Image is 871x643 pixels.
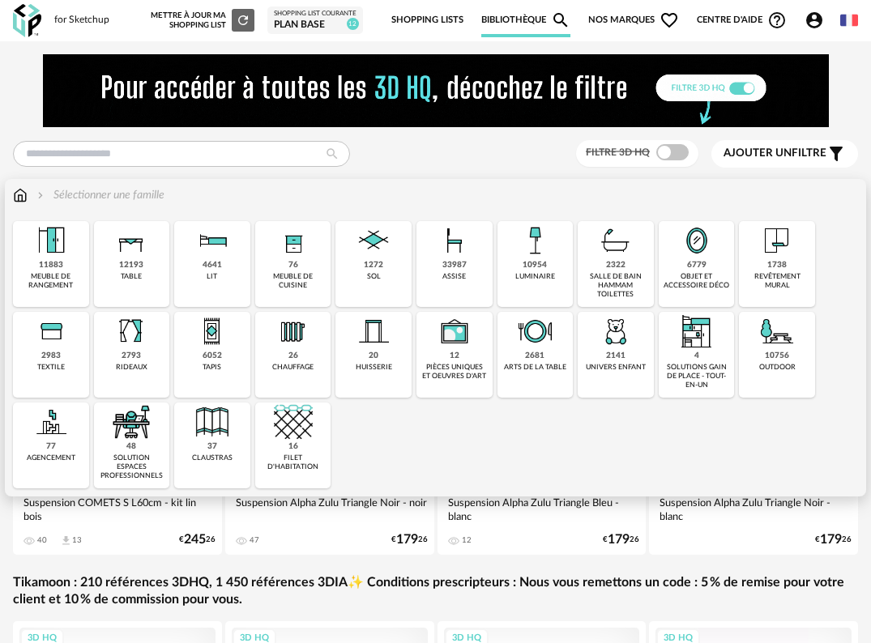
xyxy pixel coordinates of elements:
[815,534,852,545] div: € 26
[515,272,555,281] div: luminaire
[112,402,151,441] img: espace-de-travail.png
[586,147,650,157] span: Filtre 3D HQ
[369,351,378,361] div: 20
[274,221,313,260] img: Rangement.png
[442,260,467,270] div: 33987
[54,14,109,27] div: for Sketchup
[677,221,716,260] img: Miroir.png
[19,492,216,525] div: Suspension COMETS S L60cm - kit lin bois
[655,492,852,525] div: Suspension Alpha Zulu Triangle Noir - blanc
[274,10,357,18] div: Shopping List courante
[34,187,47,203] img: svg+xml;base64,PHN2ZyB3aWR0aD0iMTYiIGhlaWdodD0iMTYiIHZpZXdCb3g9IjAgMCAxNiAxNiIgZmlsbD0ibm9uZSIgeG...
[41,351,61,361] div: 2983
[435,312,474,351] img: UniqueOeuvre.png
[664,272,730,291] div: objet et accessoire déco
[203,363,221,372] div: tapis
[820,534,842,545] span: 179
[250,535,259,545] div: 47
[367,272,381,281] div: sol
[450,351,459,361] div: 12
[759,363,796,372] div: outdoor
[193,312,232,351] img: Tapis.png
[179,534,216,545] div: € 26
[13,574,858,608] a: Tikamoon : 210 références 3DHQ, 1 450 références 3DIA✨ Conditions prescripteurs : Nous vous remet...
[421,363,488,381] div: pièces uniques et oeuvres d'art
[840,11,858,29] img: fr
[184,534,206,545] span: 245
[606,351,625,361] div: 2141
[121,272,142,281] div: table
[193,221,232,260] img: Literie.png
[274,10,357,31] a: Shopping List courante plan base 12
[272,363,314,372] div: chauffage
[805,11,831,30] span: Account Circle icon
[435,221,474,260] img: Assise.png
[767,260,787,270] div: 1738
[288,260,298,270] div: 76
[193,402,232,441] img: Cloison.png
[232,492,428,525] div: Suspension Alpha Zulu Triangle Noir - noir
[758,221,796,260] img: Papier%20peint.png
[504,363,566,372] div: arts de la table
[523,260,547,270] div: 10954
[34,187,164,203] div: Sélectionner une famille
[192,454,233,462] div: claustras
[805,11,824,30] span: Account Circle icon
[711,140,858,168] button: Ajouter unfiltre Filter icon
[32,312,70,351] img: Textile.png
[207,272,217,281] div: lit
[13,4,41,37] img: OXP
[767,11,787,30] span: Help Circle Outline icon
[606,260,625,270] div: 2322
[60,534,72,547] span: Download icon
[444,492,640,525] div: Suspension Alpha Zulu Triangle Bleu - blanc
[583,272,649,300] div: salle de bain hammam toilettes
[274,402,313,441] img: filet.png
[687,260,707,270] div: 6779
[260,272,327,291] div: meuble de cuisine
[288,351,298,361] div: 26
[758,312,796,351] img: Outdoor.png
[37,363,65,372] div: textile
[37,535,47,545] div: 40
[481,3,570,37] a: BibliothèqueMagnify icon
[126,441,136,452] div: 48
[586,363,646,372] div: univers enfant
[588,3,679,37] span: Nos marques
[391,3,463,37] a: Shopping Lists
[515,312,554,351] img: ArtTable.png
[396,534,418,545] span: 179
[112,312,151,351] img: Rideaux.png
[13,187,28,203] img: svg+xml;base64,PHN2ZyB3aWR0aD0iMTYiIGhlaWdodD0iMTciIHZpZXdCb3g9IjAgMCAxNiAxNyIgZmlsbD0ibm9uZSIgeG...
[596,312,635,351] img: UniversEnfant.png
[515,221,554,260] img: Luminaire.png
[260,454,327,472] div: filet d'habitation
[660,11,679,30] span: Heart Outline icon
[46,441,56,452] div: 77
[203,260,222,270] div: 4641
[274,312,313,351] img: Radiateur.png
[207,441,217,452] div: 37
[442,272,466,281] div: assise
[18,272,84,291] div: meuble de rangement
[697,11,787,30] span: Centre d'aideHelp Circle Outline icon
[826,144,846,164] span: Filter icon
[27,454,75,462] div: agencement
[39,260,63,270] div: 11883
[551,11,570,30] span: Magnify icon
[122,351,141,361] div: 2793
[72,535,82,545] div: 13
[274,19,357,32] div: plan base
[724,147,792,159] span: Ajouter un
[765,351,789,361] div: 10756
[364,260,383,270] div: 1272
[677,312,716,351] img: ToutEnUn.png
[119,260,143,270] div: 12193
[203,351,222,361] div: 6052
[151,9,254,32] div: Mettre à jour ma Shopping List
[354,221,393,260] img: Sol.png
[694,351,699,361] div: 4
[724,147,826,160] span: filtre
[664,363,730,390] div: solutions gain de place - tout-en-un
[236,16,250,24] span: Refresh icon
